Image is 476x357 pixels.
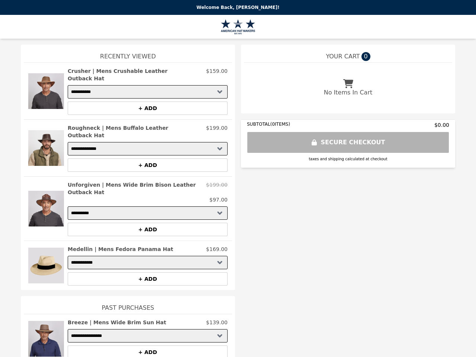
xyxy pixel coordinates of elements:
h2: Crusher | Mens Crushable Leather Outback Hat [68,67,203,82]
img: Medellin | Mens Fedora Panama Hat [28,245,64,286]
h2: Unforgiven | Mens Wide Brim Bison Leather Outback Hat [68,181,203,196]
p: $139.00 [206,319,228,326]
div: taxes and shipping calculated at checkout [247,156,449,162]
select: Select a product variant [68,142,228,155]
button: + ADD [68,272,228,286]
span: $0.00 [434,121,449,129]
select: Select a product variant [68,85,228,99]
button: + ADD [68,102,228,115]
p: Welcome Back, [PERSON_NAME]! [4,4,472,10]
select: Select a product variant [68,329,228,342]
img: Crusher | Mens Crushable Leather Outback Hat [28,67,64,115]
p: $97.00 [209,196,228,203]
p: $199.00 [206,181,228,196]
p: $159.00 [206,67,228,82]
span: ( 0 ITEMS) [270,122,290,127]
span: 0 [361,52,370,61]
span: YOUR CART [326,52,360,61]
h2: Breeze | Mens Wide Brim Sun Hat [68,319,166,326]
img: Unforgiven | Mens Wide Brim Bison Leather Outback Hat [28,181,64,236]
h2: Roughneck | Mens Buffalo Leather Outback Hat [68,124,203,139]
span: SUBTOTAL [247,122,270,127]
img: Brand Logo [221,19,255,34]
h1: Past Purchases [24,296,232,314]
button: + ADD [68,158,228,172]
select: Select a product variant [68,256,228,269]
p: $169.00 [206,245,228,253]
h1: Recently Viewed [24,45,232,62]
p: $199.00 [206,124,228,139]
img: Roughneck | Mens Buffalo Leather Outback Hat [28,124,64,172]
p: No Items In Cart [324,88,372,97]
h2: Medellin | Mens Fedora Panama Hat [68,245,173,253]
select: Select a product variant [68,206,228,220]
button: + ADD [68,223,228,236]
